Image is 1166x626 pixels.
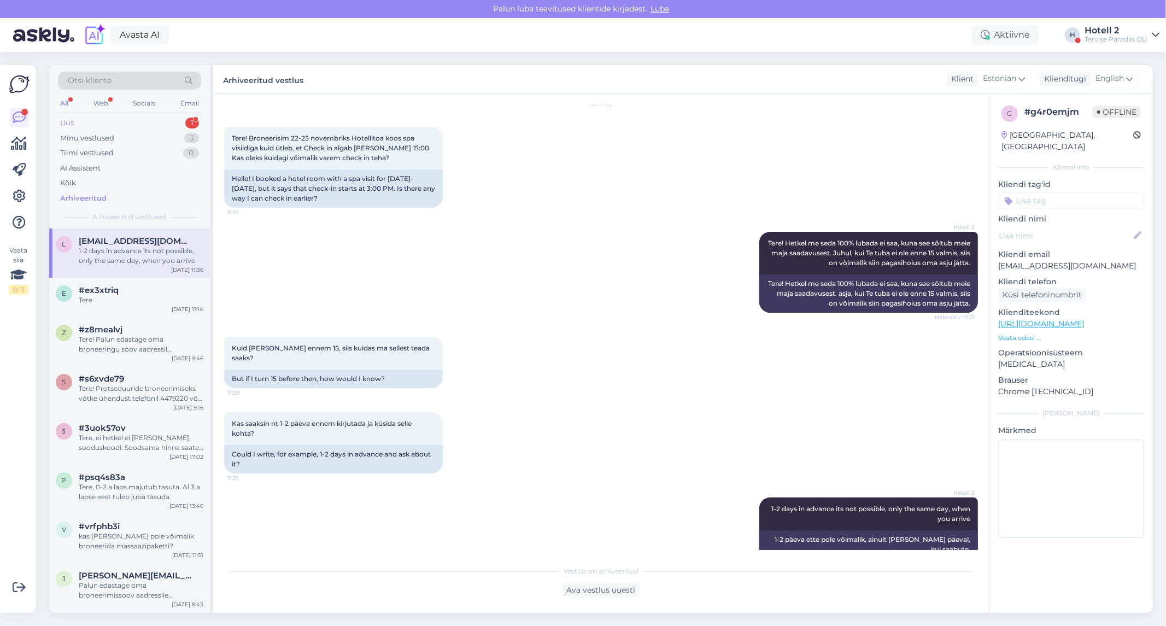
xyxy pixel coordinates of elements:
span: #psq4s83a [79,472,125,482]
p: [EMAIL_ADDRESS][DOMAIN_NAME] [998,260,1144,272]
div: Tere! Protseduuride broneerimiseks võtke ühendust telefonil 4479220 või kirjutage [EMAIL_ADDRESS]... [79,384,203,403]
span: jelena.krasnikova@mail.ru [79,571,192,581]
p: Kliendi telefon [998,276,1144,288]
p: Chrome [TECHNICAL_ID] [998,386,1144,397]
div: Kõik [60,178,76,189]
span: 3 [62,427,66,435]
div: 0 / 3 [9,285,28,295]
div: [DATE] 11:14 [172,305,203,313]
div: 1-2 days in advance its not possible, only the same day, when you arrive [79,246,203,266]
span: z [62,329,66,337]
div: [DATE] 9:46 [172,354,203,362]
div: Tere, 0-2 a laps majutub tasuta. Al 3 a lapse eest tuleb juba tasuda. [79,482,203,502]
div: Arhiveeritud [60,193,107,204]
div: 0 [183,148,199,159]
span: s [62,378,66,386]
div: [DATE] 13:46 [169,502,203,510]
div: Tere [79,295,203,305]
span: Estonian [983,73,1016,85]
div: Hello! I booked a hotel room with a spa visit for [DATE]-[DATE], but it says that check-in starts... [224,169,443,208]
div: 1-2 päeva ette pole võimalik, ainult [PERSON_NAME] päeval, kui saabute. [759,530,978,559]
p: [MEDICAL_DATA] [998,359,1144,370]
div: [DATE] 11:36 [171,266,203,274]
a: Hotell 2Tervise Paradiis OÜ [1085,26,1159,44]
div: Tiimi vestlused [60,148,114,159]
p: Vaata edasi ... [998,333,1144,343]
span: Luba [648,4,673,14]
div: [DATE] 8:43 [172,600,203,609]
span: #vrfphb3i [79,522,120,531]
p: Operatsioonisüsteem [998,347,1144,359]
span: 1-2 days in advance its not possible, only the same day, when you arrive [771,505,972,523]
span: Otsi kliente [68,75,112,86]
span: English [1095,73,1124,85]
input: Lisa tag [998,192,1144,209]
span: 11:15 [227,208,268,217]
div: # g4r0emjm [1024,106,1093,119]
div: [DATE] 17:02 [169,453,203,461]
div: Web [91,96,110,110]
div: Aktiivne [972,25,1039,45]
div: Socials [131,96,157,110]
p: Kliendi email [998,249,1144,260]
span: p [62,476,67,484]
div: 1 [185,118,199,128]
div: [DATE] 11:51 [172,551,203,559]
div: 3 [184,133,199,144]
div: Küsi telefoninumbrit [998,288,1086,302]
span: g [1007,109,1012,118]
div: But if I turn 15 before then, how would I know? [224,370,443,388]
p: Brauser [998,375,1144,386]
p: Märkmed [998,425,1144,436]
div: H [1065,27,1080,43]
span: #ex3xtriq [79,285,119,295]
span: 11:28 [227,389,268,397]
p: Kliendi tag'id [998,179,1144,190]
span: e [62,289,66,297]
span: Arhiveeritud vestlused [93,212,167,222]
span: Kas saaksin nt 1-2 päeva ennem kirjutada ja küsida selle kohta? [232,419,413,437]
span: #s6xvde79 [79,374,124,384]
span: 11:31 [227,474,268,482]
label: Arhiveeritud vestlus [223,72,303,86]
div: [DATE] 9:16 [173,403,203,412]
div: AI Assistent [60,163,101,174]
div: All [58,96,71,110]
span: Nähtud ✓ 11:21 [934,313,975,321]
div: Ava vestlus uuesti [563,583,640,598]
span: Hotell 2 [934,489,975,497]
div: kas [PERSON_NAME] pole võimalik broneerida massaazipaketti? [79,531,203,551]
div: Tere, ei hetkel ei [PERSON_NAME] sooduskoodi. Soodsama hinna saate meie kodulehelt broneerides. [79,433,203,453]
div: Klient [947,73,974,85]
img: explore-ai [83,24,106,46]
span: Tere! Hetkel me seda 100% lubada ei saa, kuna see sõltub meie maja saadavusest. Juhul, kui Te tub... [768,239,972,267]
div: Vaata siia [9,245,28,295]
div: Email [178,96,201,110]
span: l.ricoroberto@gmail.com [79,236,192,246]
span: Hotell 2 [934,223,975,231]
div: Tere! Palun edastage oma broneeringu soov aadressil [EMAIL_ADDRESS][DOMAIN_NAME] või [EMAIL_ADDRE... [79,335,203,354]
div: [PERSON_NAME] [998,408,1144,418]
div: [GEOGRAPHIC_DATA], [GEOGRAPHIC_DATA] [1001,130,1133,153]
div: Klienditugi [1040,73,1086,85]
div: Tere! Hetkel me seda 100% lubada ei saa, kuna see sõltub meie maja saadavusest. asja, kui Te tuba... [759,274,978,313]
p: Klienditeekond [998,307,1144,318]
span: Tere! Broneerisim 22-23 novembriks Hotellitoa koos spa visiidiga kuid ütleb, et Check in algab [P... [232,134,432,162]
div: Uus [60,118,74,128]
div: Minu vestlused [60,133,114,144]
div: Kliendi info [998,162,1144,172]
div: Could I write, for example, 1-2 days in advance and ask about it? [224,445,443,473]
a: [URL][DOMAIN_NAME] [998,319,1084,329]
span: #z8mealvj [79,325,122,335]
input: Lisa nimi [999,230,1132,242]
span: #3uok57ov [79,423,126,433]
a: Avasta AI [110,26,169,44]
span: j [62,575,66,583]
img: Askly Logo [9,74,30,95]
span: l [62,240,66,248]
span: v [62,525,66,534]
div: Hotell 2 [1085,26,1147,35]
span: Kuid [PERSON_NAME] ennem 15, siis kuidas ma sellest teada saaks? [232,344,431,362]
div: Palun edastage oma broneerimissoov aadressile [EMAIL_ADDRESS][DOMAIN_NAME] või [EMAIL_ADDRESS][DO... [79,581,203,600]
div: Tervise Paradiis OÜ [1085,35,1147,44]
